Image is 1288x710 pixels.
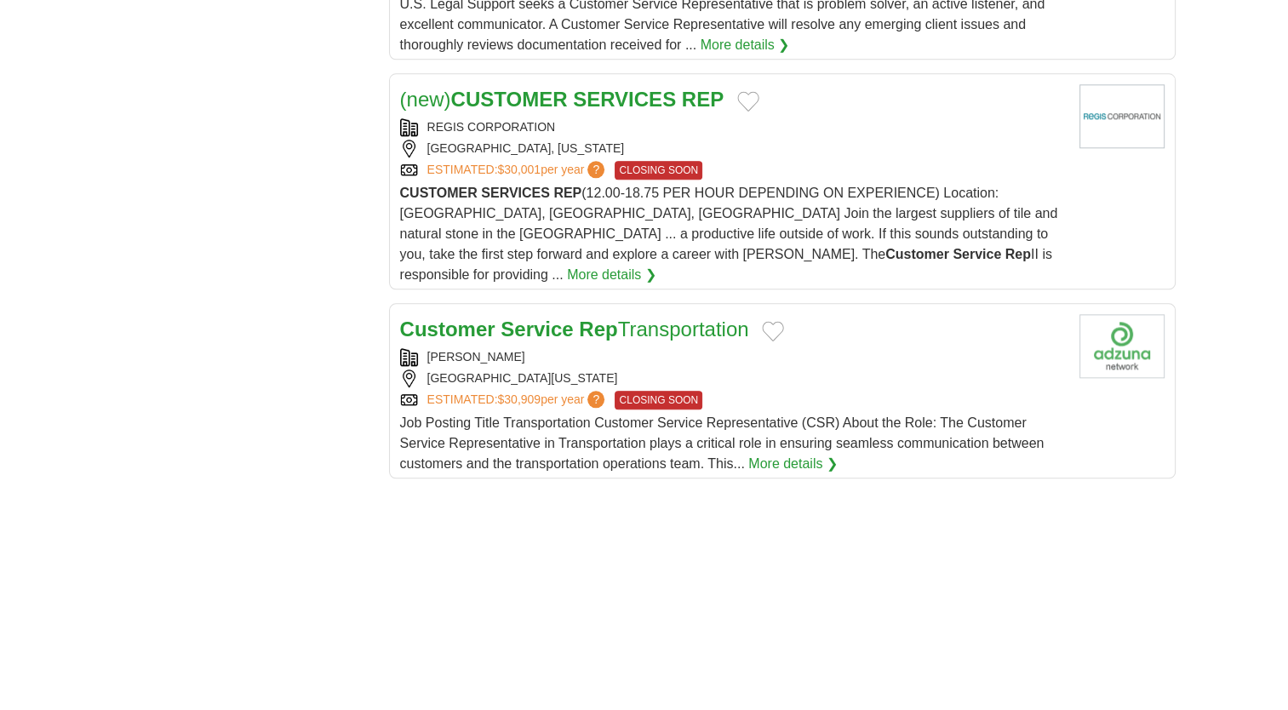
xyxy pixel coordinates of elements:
strong: Service [501,318,573,341]
a: ESTIMATED:$30,001per year? [427,161,609,180]
a: More details ❯ [748,454,838,474]
strong: Service [953,247,1001,261]
a: REGIS CORPORATION [427,120,556,134]
strong: Rep [579,318,617,341]
a: Customer Service RepTransportation [400,318,749,341]
img: Regis Corporation logo [1079,84,1165,148]
span: Job Posting Title Transportation Customer Service Representative (CSR) About the Role: The Custom... [400,415,1045,471]
div: [PERSON_NAME] [400,348,1066,366]
strong: CUSTOMER [451,88,568,111]
strong: Rep [1005,247,1031,261]
span: CLOSING SOON [615,161,702,180]
strong: SERVICES [573,88,676,111]
a: More details ❯ [567,265,656,285]
a: More details ❯ [701,35,790,55]
strong: REP [553,186,581,200]
button: Add to favorite jobs [762,321,784,341]
strong: REP [682,88,724,111]
span: (12.00-18.75 PER HOUR DEPENDING ON EXPERIENCE) Location: [GEOGRAPHIC_DATA], [GEOGRAPHIC_DATA], [G... [400,186,1058,282]
a: ESTIMATED:$30,909per year? [427,391,609,409]
span: $30,909 [497,392,541,406]
div: [GEOGRAPHIC_DATA], [US_STATE] [400,140,1066,157]
img: Company logo [1079,314,1165,378]
span: CLOSING SOON [615,391,702,409]
strong: Customer [400,318,495,341]
button: Add to favorite jobs [737,91,759,112]
a: (new)CUSTOMER SERVICES REP [400,88,724,111]
span: ? [587,391,604,408]
strong: CUSTOMER [400,186,478,200]
strong: Customer [885,247,949,261]
span: $30,001 [497,163,541,176]
span: ? [587,161,604,178]
strong: SERVICES [481,186,550,200]
div: [GEOGRAPHIC_DATA][US_STATE] [400,369,1066,387]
